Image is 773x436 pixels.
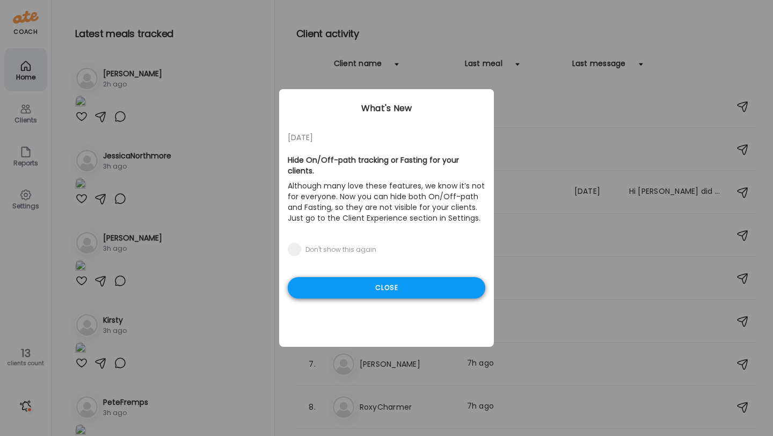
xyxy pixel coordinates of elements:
[288,131,485,144] div: [DATE]
[288,155,459,176] b: Hide On/Off-path tracking or Fasting for your clients.
[288,178,485,226] p: Although many love these features, we know it’s not for everyone. Now you can hide both On/Off-pa...
[305,245,376,254] div: Don't show this again
[279,102,494,115] div: What's New
[288,277,485,299] div: Close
